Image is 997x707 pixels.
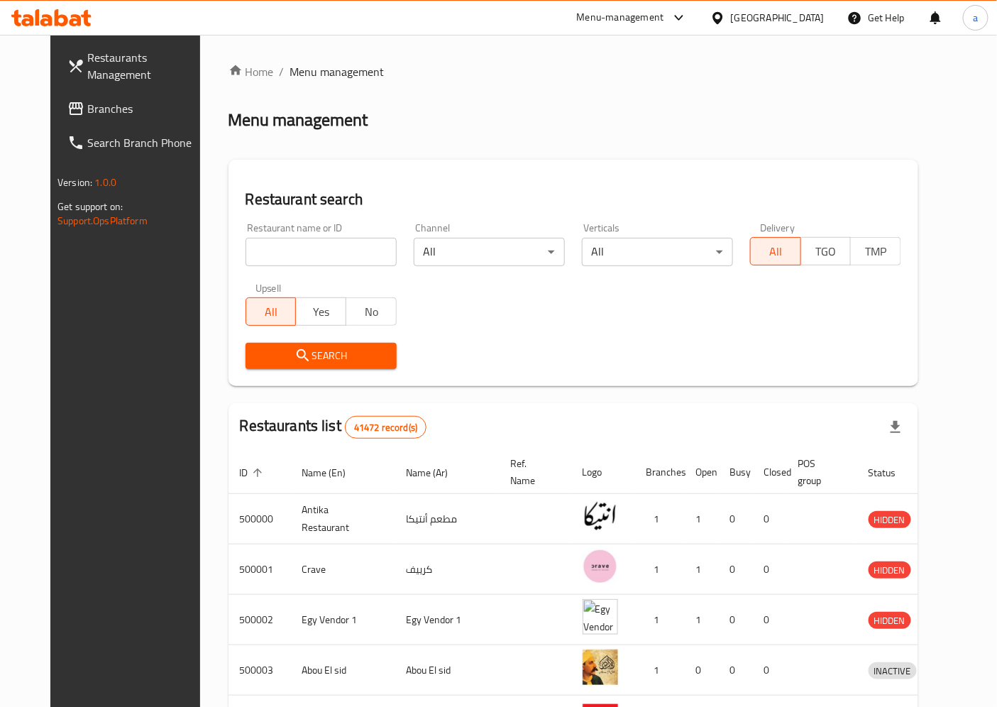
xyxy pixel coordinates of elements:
[346,297,397,326] button: No
[246,343,397,369] button: Search
[753,595,787,645] td: 0
[750,237,801,265] button: All
[731,10,825,26] div: [GEOGRAPHIC_DATA]
[252,302,291,322] span: All
[56,92,217,126] a: Branches
[753,544,787,595] td: 0
[414,238,565,266] div: All
[685,544,719,595] td: 1
[798,455,840,489] span: POS group
[290,63,385,80] span: Menu management
[246,297,297,326] button: All
[302,302,341,322] span: Yes
[56,126,217,160] a: Search Branch Phone
[869,512,911,528] span: HIDDEN
[228,645,291,696] td: 500003
[869,663,917,679] span: INACTIVE
[511,455,554,489] span: Ref. Name
[869,613,911,629] span: HIDDEN
[869,511,911,528] div: HIDDEN
[345,416,426,439] div: Total records count
[685,451,719,494] th: Open
[352,302,391,322] span: No
[302,464,365,481] span: Name (En)
[635,544,685,595] td: 1
[583,650,618,685] img: Abou El sid
[635,595,685,645] td: 1
[246,238,397,266] input: Search for restaurant name or ID..
[228,63,274,80] a: Home
[228,109,368,131] h2: Menu management
[869,562,911,579] span: HIDDEN
[87,134,206,151] span: Search Branch Phone
[973,10,978,26] span: a
[807,241,846,262] span: TGO
[753,451,787,494] th: Closed
[719,645,753,696] td: 0
[56,40,217,92] a: Restaurants Management
[635,494,685,544] td: 1
[719,494,753,544] td: 0
[635,645,685,696] td: 1
[240,415,427,439] h2: Restaurants list
[869,464,915,481] span: Status
[583,498,618,534] img: Antika Restaurant
[407,464,467,481] span: Name (Ar)
[291,494,395,544] td: Antika Restaurant
[57,173,92,192] span: Version:
[756,241,795,262] span: All
[291,595,395,645] td: Egy Vendor 1
[280,63,285,80] li: /
[57,197,123,216] span: Get support on:
[295,297,346,326] button: Yes
[228,595,291,645] td: 500002
[850,237,901,265] button: TMP
[346,421,426,434] span: 41472 record(s)
[582,238,733,266] div: All
[685,595,719,645] td: 1
[856,241,896,262] span: TMP
[291,645,395,696] td: Abou El sid
[753,494,787,544] td: 0
[57,212,148,230] a: Support.OpsPlatform
[228,544,291,595] td: 500001
[685,645,719,696] td: 0
[753,645,787,696] td: 0
[255,283,282,293] label: Upsell
[571,451,635,494] th: Logo
[246,189,901,210] h2: Restaurant search
[87,49,206,83] span: Restaurants Management
[94,173,116,192] span: 1.0.0
[800,237,852,265] button: TGO
[719,595,753,645] td: 0
[583,549,618,584] img: Crave
[395,494,500,544] td: مطعم أنتيكا
[240,464,267,481] span: ID
[395,544,500,595] td: كرييف
[719,451,753,494] th: Busy
[583,599,618,635] img: Egy Vendor 1
[257,347,385,365] span: Search
[635,451,685,494] th: Branches
[87,100,206,117] span: Branches
[395,595,500,645] td: Egy Vendor 1
[878,410,913,444] div: Export file
[228,63,918,80] nav: breadcrumb
[291,544,395,595] td: Crave
[869,612,911,629] div: HIDDEN
[760,223,795,233] label: Delivery
[228,494,291,544] td: 500000
[395,645,500,696] td: Abou El sid
[719,544,753,595] td: 0
[869,662,917,679] div: INACTIVE
[577,9,664,26] div: Menu-management
[685,494,719,544] td: 1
